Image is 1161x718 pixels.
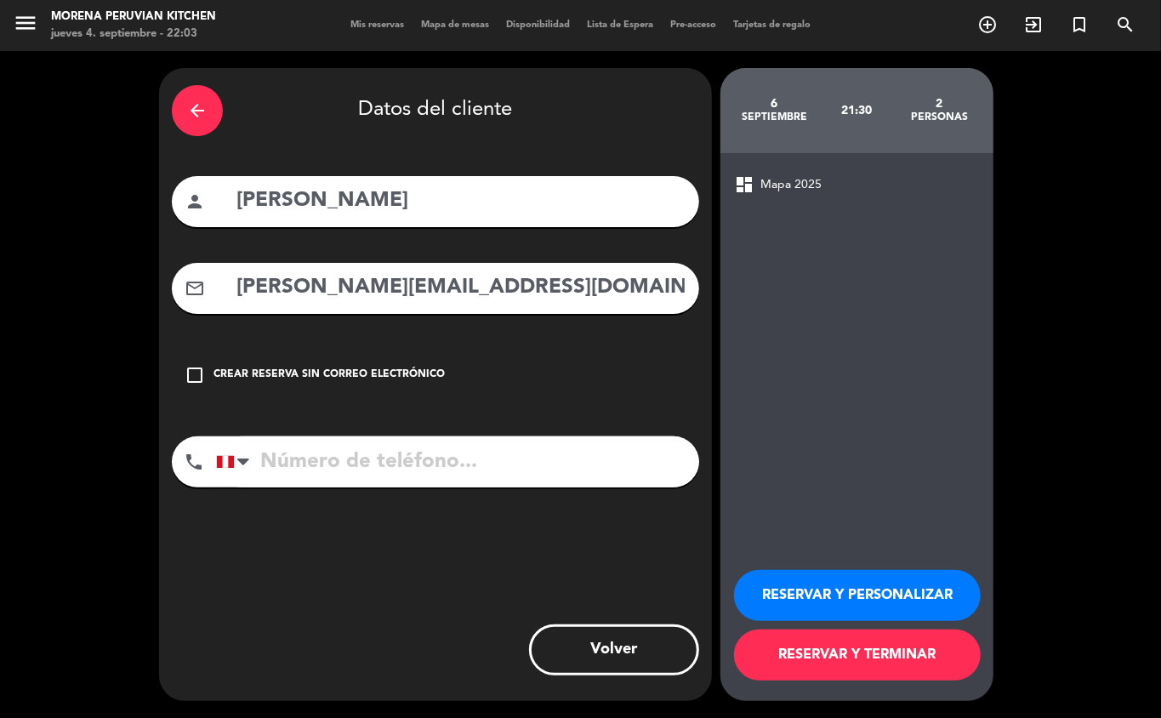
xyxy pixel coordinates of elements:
div: Crear reserva sin correo electrónico [213,367,445,384]
span: Mapa de mesas [413,20,498,30]
span: dashboard [734,174,754,195]
i: person [185,191,205,212]
i: arrow_back [187,100,208,121]
button: Volver [529,624,699,675]
i: search [1115,14,1135,35]
i: add_circle_outline [977,14,998,35]
i: exit_to_app [1023,14,1044,35]
i: turned_in_not [1069,14,1090,35]
div: 21:30 [816,81,898,140]
i: mail_outline [185,278,205,299]
i: menu [13,10,38,36]
input: Número de teléfono... [216,436,699,487]
input: Nombre del cliente [235,184,686,219]
div: Peru (Perú): +51 [217,437,256,487]
div: personas [898,111,981,124]
div: septiembre [733,111,816,124]
div: 2 [898,97,981,111]
input: Email del cliente [235,271,686,305]
button: menu [13,10,38,42]
i: check_box_outline_blank [185,365,205,385]
div: 6 [733,97,816,111]
span: Mis reservas [342,20,413,30]
button: RESERVAR Y TERMINAR [734,630,981,681]
span: Lista de Espera [578,20,662,30]
i: phone [184,452,204,472]
div: Morena Peruvian Kitchen [51,9,216,26]
span: Tarjetas de regalo [725,20,819,30]
div: jueves 4. septiembre - 22:03 [51,26,216,43]
div: Datos del cliente [172,81,699,140]
span: Disponibilidad [498,20,578,30]
span: Mapa 2025 [760,175,822,195]
button: RESERVAR Y PERSONALIZAR [734,570,981,621]
span: Pre-acceso [662,20,725,30]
